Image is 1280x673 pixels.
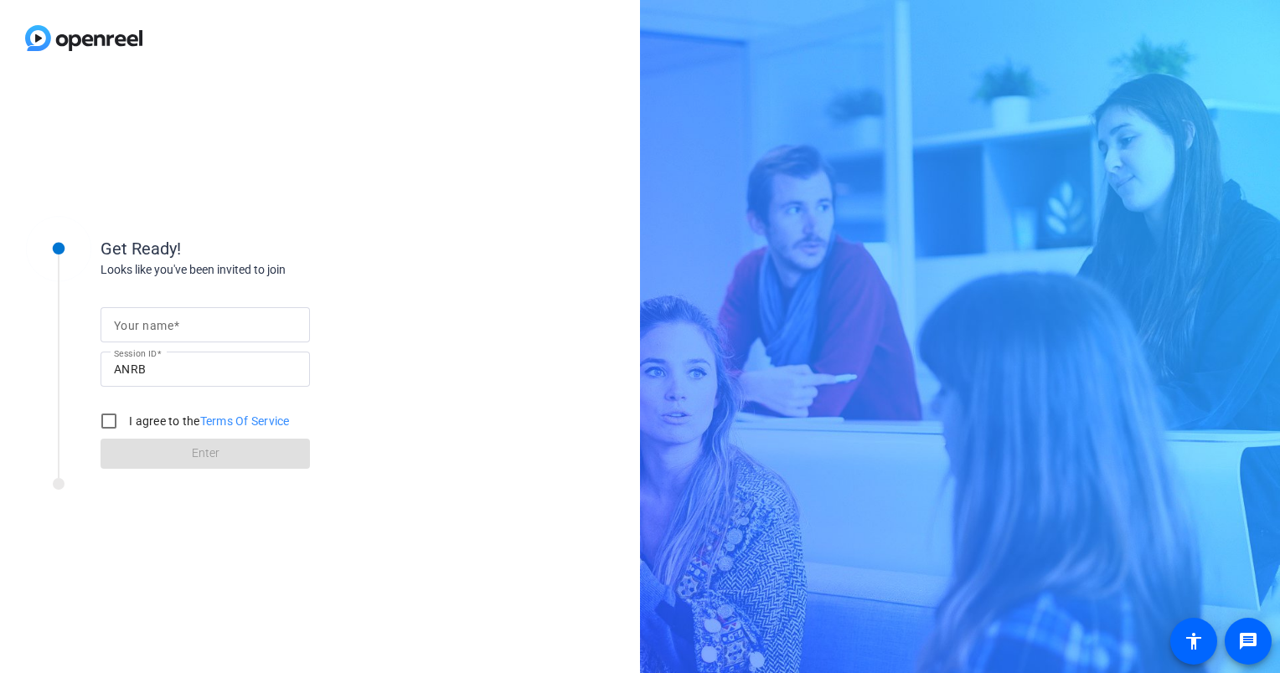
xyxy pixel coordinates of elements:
mat-icon: accessibility [1184,631,1204,651]
div: Get Ready! [101,236,436,261]
mat-label: Session ID [114,348,157,358]
div: Looks like you've been invited to join [101,261,436,279]
mat-label: Your name [114,319,173,332]
mat-icon: message [1238,631,1258,651]
label: I agree to the [126,413,290,429]
a: Terms Of Service [200,414,290,428]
